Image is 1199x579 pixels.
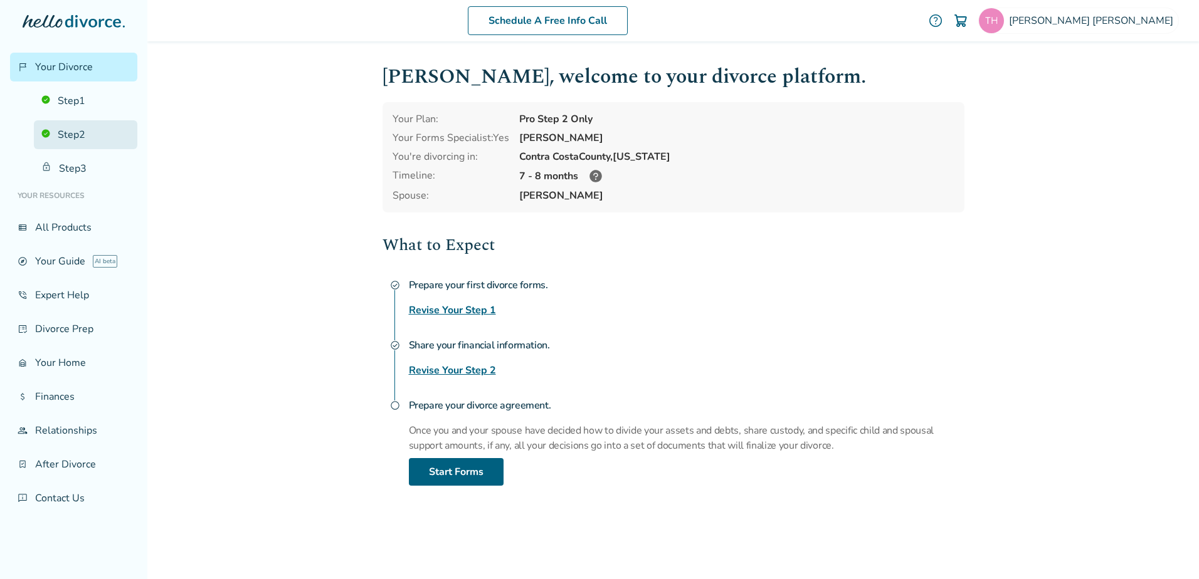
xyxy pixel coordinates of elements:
a: Schedule A Free Info Call [468,6,628,35]
iframe: Chat Widget [1136,519,1199,579]
div: Contra Costa County, [US_STATE] [519,150,954,164]
span: check_circle [390,340,400,350]
div: Timeline: [393,169,509,184]
a: view_listAll Products [10,213,137,242]
div: You're divorcing in: [393,150,509,164]
a: attach_moneyFinances [10,382,137,411]
span: Your Divorce [35,60,93,74]
a: phone_in_talkExpert Help [10,281,137,310]
span: AI beta [93,255,117,268]
div: Your Plan: [393,112,509,126]
span: [PERSON_NAME] [519,189,954,202]
a: Start Forms [409,458,504,486]
h2: What to Expect [383,232,964,258]
a: help [928,13,943,28]
a: Revise Your Step 2 [409,363,496,378]
a: Revise Your Step 1 [409,303,496,318]
span: bookmark_check [18,459,28,469]
div: 7 - 8 months [519,169,954,184]
span: garage_home [18,358,28,368]
span: explore [18,256,28,266]
a: exploreYour GuideAI beta [10,247,137,276]
h1: [PERSON_NAME] , welcome to your divorce platform. [383,61,964,92]
span: chat_info [18,493,28,503]
span: attach_money [18,392,28,402]
span: group [18,425,28,436]
a: list_alt_checkDivorce Prep [10,315,137,343]
p: Once you and your spouse have decided how to divide your assets and debts, share custody, and spe... [409,423,964,453]
img: resarollins45@gmail.com [979,8,1004,33]
span: [PERSON_NAME] [PERSON_NAME] [1009,14,1178,28]
div: Pro Step 2 Only [519,112,954,126]
a: flag_2Your Divorce [10,53,137,81]
span: Spouse: [393,189,509,202]
span: radio_button_unchecked [390,400,400,410]
h4: Share your financial information. [409,333,964,358]
span: list_alt_check [18,324,28,334]
span: flag_2 [18,62,28,72]
a: Step3 [34,154,137,183]
h4: Prepare your first divorce forms. [409,273,964,298]
a: Step1 [34,86,137,115]
span: check_circle [390,280,400,290]
a: bookmark_checkAfter Divorce [10,450,137,479]
span: view_list [18,222,28,232]
a: chat_infoContact Us [10,484,137,513]
span: phone_in_talk [18,290,28,300]
a: groupRelationships [10,416,137,445]
div: [PERSON_NAME] [519,131,954,145]
a: garage_homeYour Home [10,348,137,377]
h4: Prepare your divorce agreement. [409,393,964,418]
li: Your Resources [10,183,137,208]
img: Cart [953,13,968,28]
div: Your Forms Specialist: Yes [393,131,509,145]
a: Step2 [34,120,137,149]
